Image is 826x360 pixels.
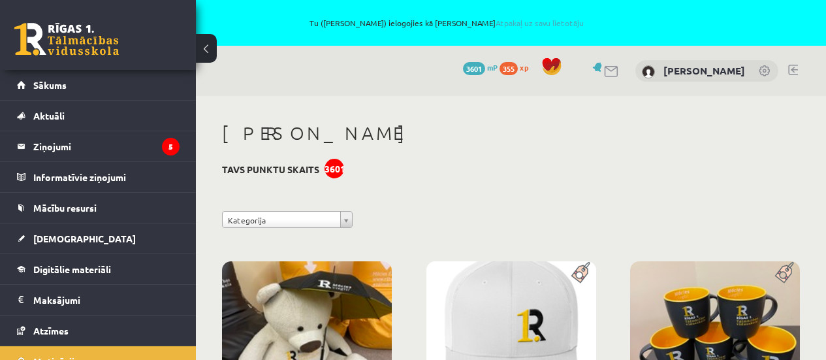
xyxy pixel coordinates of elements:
[33,162,180,192] legend: Informatīvie ziņojumi
[17,162,180,192] a: Informatīvie ziņojumi
[33,285,180,315] legend: Maksājumi
[520,62,528,73] span: xp
[642,65,655,78] img: Roberts Kukulis
[463,62,485,75] span: 3601
[17,285,180,315] a: Maksājumi
[33,131,180,161] legend: Ziņojumi
[33,79,67,91] span: Sākums
[663,64,745,77] a: [PERSON_NAME]
[17,101,180,131] a: Aktuāli
[487,62,498,73] span: mP
[500,62,535,73] a: 355 xp
[770,261,800,284] img: Populāra prece
[33,263,111,275] span: Digitālie materiāli
[463,62,498,73] a: 3601 mP
[222,211,353,228] a: Kategorija
[500,62,518,75] span: 355
[14,23,119,56] a: Rīgas 1. Tālmācības vidusskola
[222,122,800,144] h1: [PERSON_NAME]
[496,18,584,28] a: Atpakaļ uz savu lietotāju
[325,159,344,178] div: 3601
[17,70,180,100] a: Sākums
[17,316,180,346] a: Atzīmes
[17,131,180,161] a: Ziņojumi5
[222,164,319,175] h3: Tavs punktu skaits
[150,19,744,27] span: Tu ([PERSON_NAME]) ielogojies kā [PERSON_NAME]
[17,223,180,254] a: [DEMOGRAPHIC_DATA]
[17,193,180,223] a: Mācību resursi
[17,254,180,284] a: Digitālie materiāli
[228,212,335,229] span: Kategorija
[33,110,65,122] span: Aktuāli
[33,202,97,214] span: Mācību resursi
[33,325,69,336] span: Atzīmes
[33,233,136,244] span: [DEMOGRAPHIC_DATA]
[567,261,596,284] img: Populāra prece
[162,138,180,155] i: 5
